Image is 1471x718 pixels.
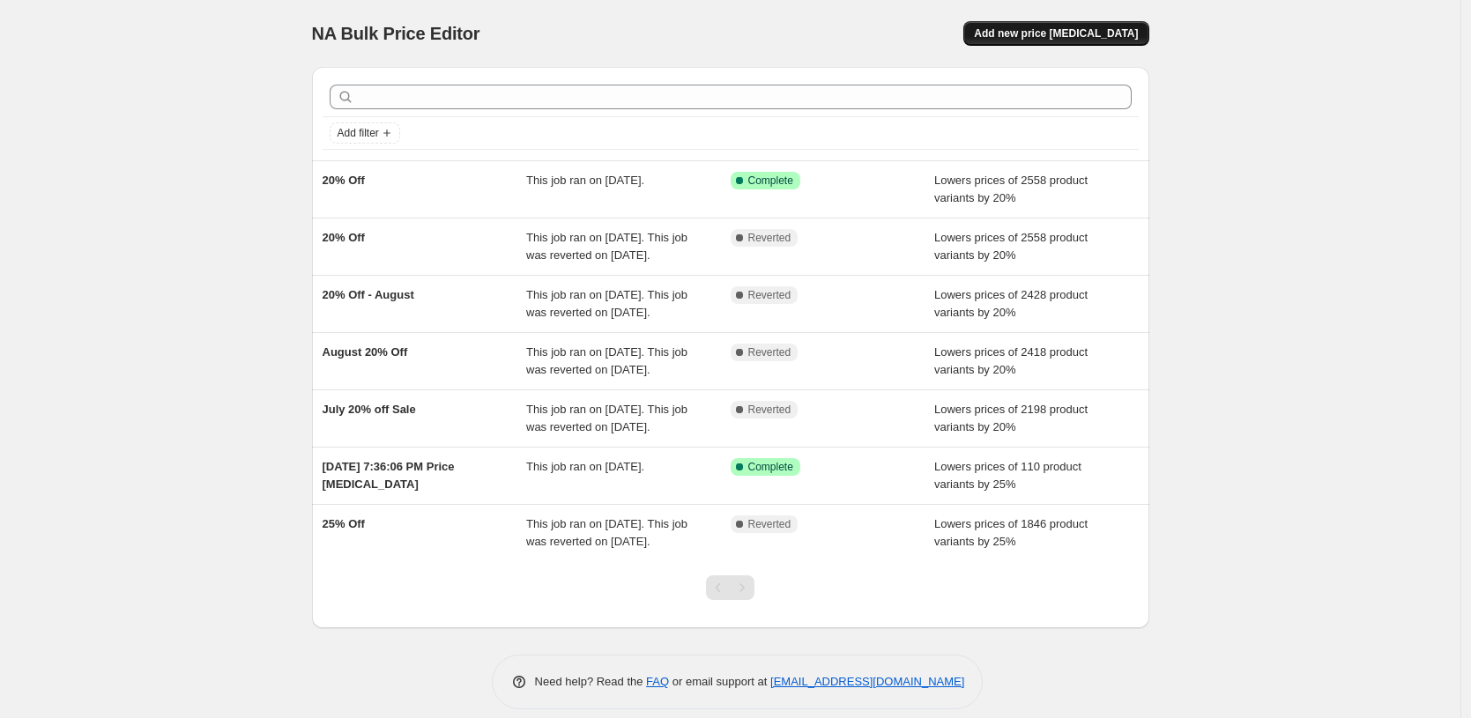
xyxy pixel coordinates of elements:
[323,288,414,301] span: 20% Off - August
[526,517,687,548] span: This job ran on [DATE]. This job was reverted on [DATE].
[934,517,1088,548] span: Lowers prices of 1846 product variants by 25%
[526,345,687,376] span: This job ran on [DATE]. This job was reverted on [DATE].
[526,460,644,473] span: This job ran on [DATE].
[323,231,365,244] span: 20% Off
[748,174,793,188] span: Complete
[934,403,1088,433] span: Lowers prices of 2198 product variants by 20%
[323,403,416,416] span: July 20% off Sale
[934,460,1081,491] span: Lowers prices of 110 product variants by 25%
[748,403,791,417] span: Reverted
[526,403,687,433] span: This job ran on [DATE]. This job was reverted on [DATE].
[323,174,365,187] span: 20% Off
[526,174,644,187] span: This job ran on [DATE].
[934,174,1088,204] span: Lowers prices of 2558 product variants by 20%
[706,575,754,600] nav: Pagination
[323,517,365,530] span: 25% Off
[323,460,455,491] span: [DATE] 7:36:06 PM Price [MEDICAL_DATA]
[526,231,687,262] span: This job ran on [DATE]. This job was reverted on [DATE].
[748,517,791,531] span: Reverted
[312,24,480,43] span: NA Bulk Price Editor
[963,21,1148,46] button: Add new price [MEDICAL_DATA]
[748,460,793,474] span: Complete
[974,26,1138,41] span: Add new price [MEDICAL_DATA]
[748,231,791,245] span: Reverted
[646,675,669,688] a: FAQ
[338,126,379,140] span: Add filter
[535,675,647,688] span: Need help? Read the
[669,675,770,688] span: or email support at
[770,675,964,688] a: [EMAIL_ADDRESS][DOMAIN_NAME]
[748,288,791,302] span: Reverted
[526,288,687,319] span: This job ran on [DATE]. This job was reverted on [DATE].
[934,345,1088,376] span: Lowers prices of 2418 product variants by 20%
[323,345,408,359] span: August 20% Off
[748,345,791,359] span: Reverted
[934,288,1088,319] span: Lowers prices of 2428 product variants by 20%
[934,231,1088,262] span: Lowers prices of 2558 product variants by 20%
[330,122,400,144] button: Add filter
